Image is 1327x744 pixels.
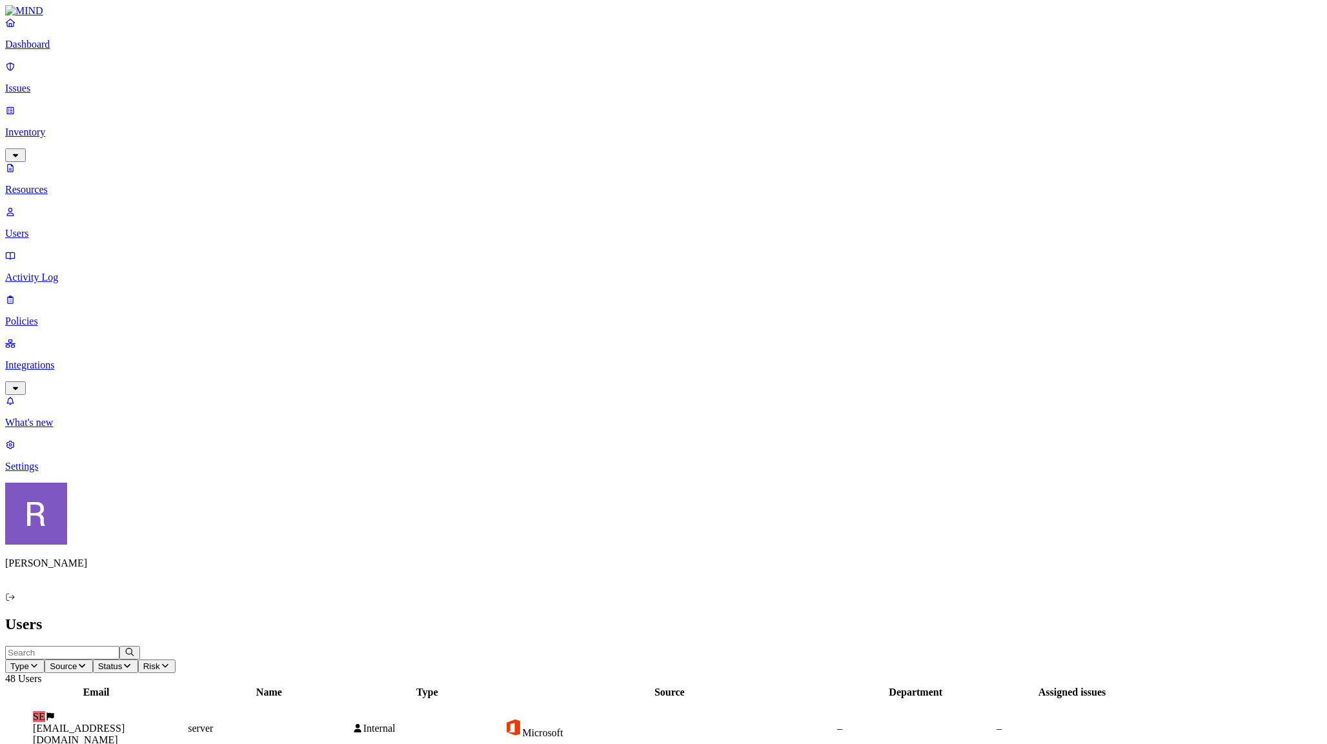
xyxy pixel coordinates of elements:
[5,39,1322,50] p: Dashboard
[837,687,994,698] div: Department
[50,661,77,671] span: Source
[188,687,350,698] div: Name
[522,727,563,738] span: Microsoft
[504,718,522,736] img: office-365
[5,316,1322,327] p: Policies
[363,723,396,734] span: Internal
[5,558,1322,569] p: [PERSON_NAME]
[5,272,1322,283] p: Activity Log
[5,646,119,659] input: Search
[5,616,1322,633] h2: Users
[33,711,45,722] span: SE
[10,661,29,671] span: Type
[837,723,842,734] span: –
[5,673,41,684] span: 48 Users
[5,126,1322,138] p: Inventory
[5,359,1322,371] p: Integrations
[5,417,1322,428] p: What's new
[143,661,160,671] span: Risk
[5,5,43,17] img: MIND
[5,83,1322,94] p: Issues
[504,687,835,698] div: Source
[997,687,1148,698] div: Assigned issues
[7,687,185,698] div: Email
[5,483,67,545] img: Rich Thompson
[5,228,1322,239] p: Users
[5,184,1322,196] p: Resources
[997,723,1002,734] span: –
[5,461,1322,472] p: Settings
[188,723,350,734] div: server
[352,687,501,698] div: Type
[98,661,123,671] span: Status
